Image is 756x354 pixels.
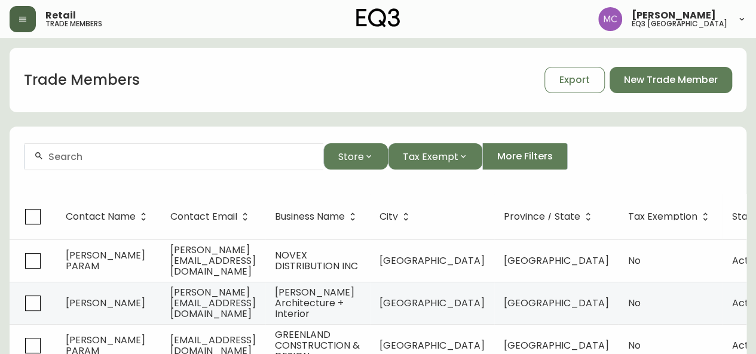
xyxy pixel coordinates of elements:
[610,67,732,93] button: New Trade Member
[275,213,345,220] span: Business Name
[379,213,398,220] span: City
[379,211,414,222] span: City
[379,296,485,310] span: [GEOGRAPHIC_DATA]
[66,248,145,273] span: [PERSON_NAME] PARAM
[403,149,458,164] span: Tax Exempt
[275,285,354,321] span: [PERSON_NAME] Architecture + Interior
[170,211,253,222] span: Contact Email
[628,213,697,220] span: Tax Exemption
[356,8,400,27] img: logo
[323,143,388,170] button: Store
[275,211,360,222] span: Business Name
[628,254,641,267] span: No
[379,338,485,352] span: [GEOGRAPHIC_DATA]
[504,213,580,220] span: Province / State
[275,248,358,273] span: NOVEX DISTRIBUTION INC
[48,151,314,162] input: Search
[66,211,151,222] span: Contact Name
[170,243,256,278] span: [PERSON_NAME][EMAIL_ADDRESS][DOMAIN_NAME]
[45,11,76,20] span: Retail
[497,150,553,163] span: More Filters
[170,285,256,321] span: [PERSON_NAME][EMAIL_ADDRESS][DOMAIN_NAME]
[388,143,482,170] button: Tax Exempt
[544,67,605,93] button: Export
[598,7,622,31] img: 6dbdb61c5655a9a555815750a11666cc
[504,254,609,267] span: [GEOGRAPHIC_DATA]
[338,149,364,164] span: Store
[628,296,641,310] span: No
[379,254,485,267] span: [GEOGRAPHIC_DATA]
[628,211,713,222] span: Tax Exemption
[45,20,102,27] h5: trade members
[624,73,718,87] span: New Trade Member
[504,338,609,352] span: [GEOGRAPHIC_DATA]
[170,213,237,220] span: Contact Email
[504,211,596,222] span: Province / State
[24,70,140,90] h1: Trade Members
[482,143,568,170] button: More Filters
[66,213,136,220] span: Contact Name
[504,296,609,310] span: [GEOGRAPHIC_DATA]
[559,73,590,87] span: Export
[66,296,145,310] span: [PERSON_NAME]
[632,20,727,27] h5: eq3 [GEOGRAPHIC_DATA]
[628,338,641,352] span: No
[632,11,716,20] span: [PERSON_NAME]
